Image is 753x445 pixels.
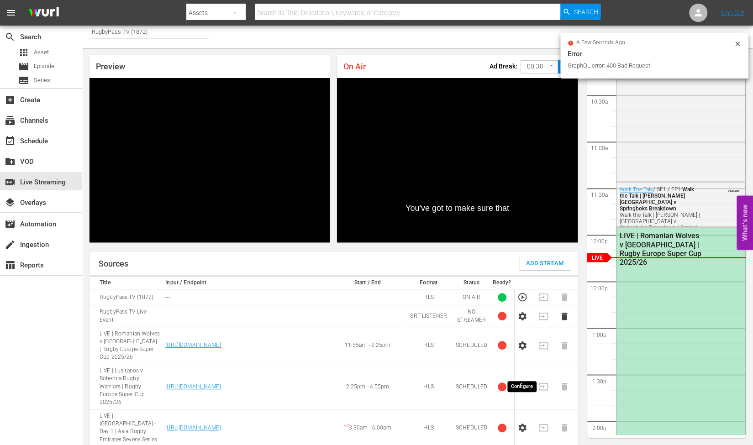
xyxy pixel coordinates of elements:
td: --- [163,305,331,327]
div: / SE1 / EP1: [620,186,703,231]
span: menu [5,7,16,18]
th: Start / End [331,277,404,289]
div: 00:30 [521,58,558,75]
div: GraphQL error: 400 Bad Request [568,61,732,70]
td: SRT LISTENER [404,305,453,327]
span: Ingestion [5,239,16,250]
button: Add Stream [519,257,571,270]
p: Ad Break: [490,63,517,70]
td: LIVE | Lusitanos v Bohemia Rugby Warriors | Rugby Europe Super Cup 2025/26 [90,364,163,409]
td: RugbyPass TV (1872) [90,289,163,305]
span: Walk the Talk | [PERSON_NAME] | [GEOGRAPHIC_DATA] v Springboks Breakdown [620,186,694,212]
span: Reports [5,260,16,271]
th: Title [90,277,163,289]
td: RugbyPass TV Live Event [90,305,163,327]
a: Sign Out [721,9,744,16]
td: --- [163,289,331,305]
a: Walk The Talk [620,186,653,193]
td: NO STREAMER [453,305,490,327]
td: SCHEDULED [453,327,490,364]
span: a few seconds ago [576,39,625,47]
td: HLS [404,289,453,305]
td: LIVE | Romanian Wolves v [GEOGRAPHIC_DATA] | Rugby Europe Super Cup 2025/26 [90,327,163,364]
span: Add Stream [526,258,564,269]
span: Asset [34,48,49,57]
div: Video Player [337,78,577,242]
button: Configure [517,340,527,351]
span: Asset [18,47,29,58]
div: LIVE | Romanian Wolves v [GEOGRAPHIC_DATA] | Rugby Europe Super Cup 2025/26 [620,231,703,266]
span: Schedule [5,136,16,147]
button: Open Feedback Widget [737,195,753,250]
td: 11:55am - 2:25pm [331,327,404,364]
span: Channels [5,115,16,126]
div: Walk the Talk | [PERSON_NAME] | [GEOGRAPHIC_DATA] v Springboks Breakdown (-2mins) [620,212,703,231]
span: slideshow_sharp [559,62,570,72]
div: Video Player [90,78,330,242]
a: [URL][DOMAIN_NAME] [165,342,221,348]
td: HLS [404,327,453,364]
th: Ready? [490,277,514,289]
span: Search [5,31,16,42]
a: [URL][DOMAIN_NAME] [165,383,221,390]
span: Automation [5,219,16,230]
button: Delete [559,311,569,321]
span: Episode [18,61,29,72]
span: VOD [5,156,16,167]
th: Status [453,277,490,289]
sup: + 7 [344,424,348,428]
h1: Sources [99,259,128,268]
div: Error [568,48,741,59]
td: SCHEDULED [453,364,490,409]
td: 2:25pm - 4:55pm [331,364,404,409]
button: Preview Stream [517,292,527,302]
span: VARIANT [728,185,740,193]
th: Format [404,277,453,289]
td: ON AIR [453,289,490,305]
span: Search [574,4,598,20]
span: Overlays [5,197,16,208]
span: On Air [343,62,366,71]
span: Create [5,94,16,105]
a: [URL][DOMAIN_NAME] [165,424,221,431]
button: Search [560,4,600,20]
td: HLS [404,364,453,409]
span: Live Streaming [5,177,16,188]
span: Series [18,75,29,86]
span: Series [34,76,50,85]
img: ans4CAIJ8jUAAAAAAAAAAAAAAAAAAAAAAAAgQb4GAAAAAAAAAAAAAAAAAAAAAAAAJMjXAAAAAAAAAAAAAAAAAAAAAAAAgAT5G... [22,2,66,24]
span: Episode [34,62,54,71]
span: Preview [96,62,125,71]
button: Configure [517,423,527,433]
th: Input / Endpoint [163,277,331,289]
